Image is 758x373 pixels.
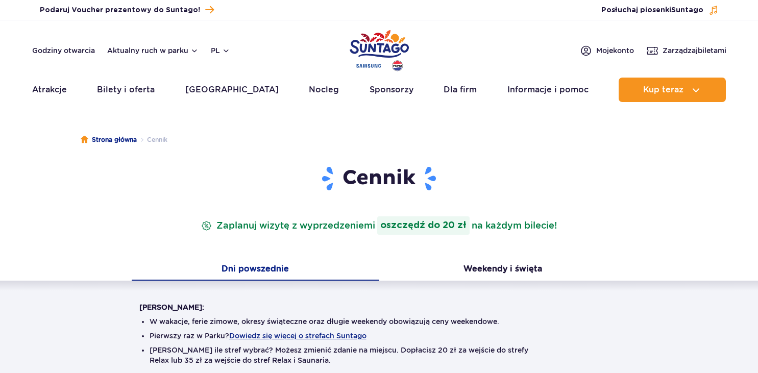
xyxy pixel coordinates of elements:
[379,259,627,281] button: Weekendy i święta
[507,78,589,102] a: Informacje i pomoc
[40,3,214,17] a: Podaruj Voucher prezentowy do Suntago!
[107,46,199,55] button: Aktualny ruch w parku
[601,5,719,15] button: Posłuchaj piosenkiSuntago
[32,78,67,102] a: Atrakcje
[663,45,726,56] span: Zarządzaj biletami
[643,85,683,94] span: Kup teraz
[139,303,204,311] strong: [PERSON_NAME]:
[646,44,726,57] a: Zarządzajbiletami
[370,78,413,102] a: Sponsorzy
[32,45,95,56] a: Godziny otwarcia
[199,216,559,235] p: Zaplanuj wizytę z wyprzedzeniem na każdym bilecie!
[81,135,137,145] a: Strona główna
[139,165,619,192] h1: Cennik
[350,26,409,72] a: Park of Poland
[132,259,379,281] button: Dni powszednie
[97,78,155,102] a: Bilety i oferta
[444,78,477,102] a: Dla firm
[229,332,366,340] button: Dowiedz się więcej o strefach Suntago
[40,5,200,15] span: Podaruj Voucher prezentowy do Suntago!
[309,78,339,102] a: Nocleg
[211,45,230,56] button: pl
[150,316,609,327] li: W wakacje, ferie zimowe, okresy świąteczne oraz długie weekendy obowiązują ceny weekendowe.
[601,5,703,15] span: Posłuchaj piosenki
[150,331,609,341] li: Pierwszy raz w Parku?
[150,345,609,365] li: [PERSON_NAME] ile stref wybrać? Możesz zmienić zdanie na miejscu. Dopłacisz 20 zł za wejście do s...
[377,216,470,235] strong: oszczędź do 20 zł
[137,135,167,145] li: Cennik
[619,78,726,102] button: Kup teraz
[185,78,279,102] a: [GEOGRAPHIC_DATA]
[596,45,634,56] span: Moje konto
[580,44,634,57] a: Mojekonto
[671,7,703,14] span: Suntago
